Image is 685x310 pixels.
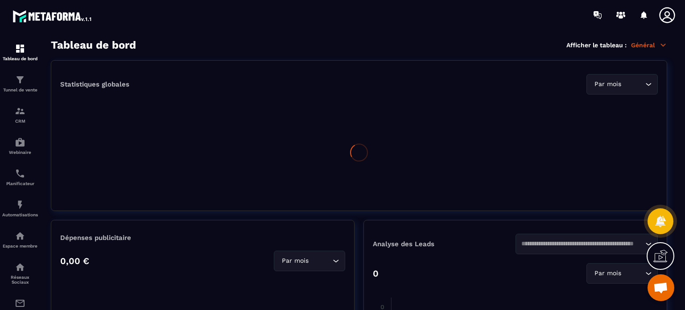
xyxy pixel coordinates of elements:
[2,130,38,161] a: automationsautomationsWebinaire
[2,161,38,193] a: schedulerschedulerPlanificateur
[60,80,129,88] p: Statistiques globales
[15,298,25,309] img: email
[521,239,644,249] input: Search for option
[15,231,25,241] img: automations
[566,41,627,49] p: Afficher le tableau :
[310,256,330,266] input: Search for option
[2,56,38,61] p: Tableau de bord
[2,99,38,130] a: formationformationCRM
[373,240,516,248] p: Analyse des Leads
[2,212,38,217] p: Automatisations
[592,79,623,89] span: Par mois
[51,39,136,51] h3: Tableau de bord
[586,74,658,95] div: Search for option
[60,256,89,266] p: 0,00 €
[2,255,38,291] a: social-networksocial-networkRéseaux Sociaux
[60,234,345,242] p: Dépenses publicitaire
[2,87,38,92] p: Tunnel de vente
[2,68,38,99] a: formationformationTunnel de vente
[2,244,38,248] p: Espace membre
[516,234,658,254] div: Search for option
[592,269,623,278] span: Par mois
[15,168,25,179] img: scheduler
[2,119,38,124] p: CRM
[12,8,93,24] img: logo
[15,199,25,210] img: automations
[15,74,25,85] img: formation
[2,275,38,285] p: Réseaux Sociaux
[15,137,25,148] img: automations
[373,268,379,279] p: 0
[631,41,667,49] p: Général
[15,106,25,116] img: formation
[15,262,25,273] img: social-network
[586,263,658,284] div: Search for option
[623,79,643,89] input: Search for option
[2,150,38,155] p: Webinaire
[274,251,345,271] div: Search for option
[15,43,25,54] img: formation
[2,37,38,68] a: formationformationTableau de bord
[2,181,38,186] p: Planificateur
[280,256,310,266] span: Par mois
[2,193,38,224] a: automationsautomationsAutomatisations
[648,274,674,301] a: Ouvrir le chat
[2,224,38,255] a: automationsautomationsEspace membre
[623,269,643,278] input: Search for option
